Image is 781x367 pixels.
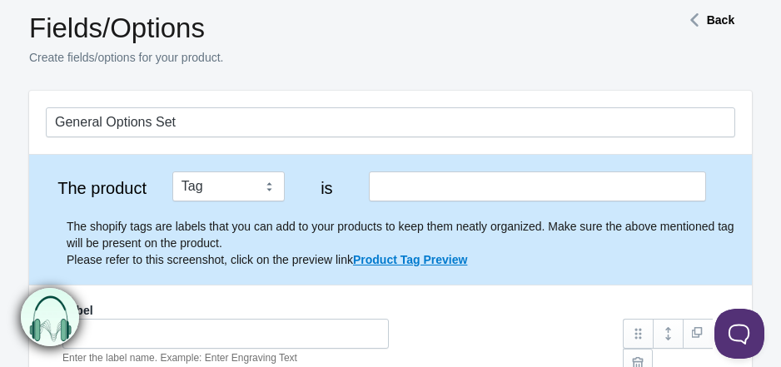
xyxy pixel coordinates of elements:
[714,309,764,359] iframe: Toggle Customer Support
[29,49,633,66] p: Create fields/options for your product.
[299,180,356,196] label: is
[46,107,735,137] input: General Options Set
[682,13,734,27] a: Back
[29,12,633,45] h1: Fields/Options
[46,180,158,196] label: The product
[707,13,734,27] strong: Back
[22,289,80,347] img: bxm.png
[67,218,735,268] p: The shopify tags are labels that you can add to your products to keep them neatly organized. Make...
[62,352,297,364] em: Enter the label name. Example: Enter Engraving Text
[353,253,467,266] a: Product Tag Preview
